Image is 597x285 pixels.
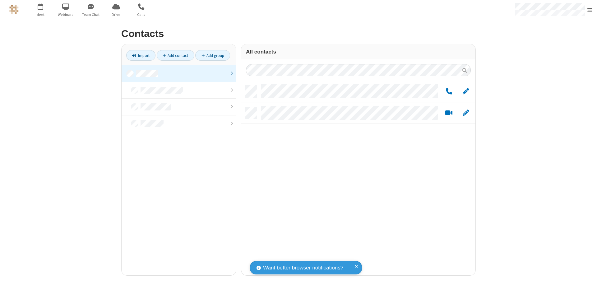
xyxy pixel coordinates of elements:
a: Add contact [157,50,194,61]
span: Meet [29,12,52,17]
span: Drive [104,12,128,17]
h2: Contacts [121,28,476,39]
span: Want better browser notifications? [263,264,343,272]
a: Add group [195,50,230,61]
h3: All contacts [246,49,471,55]
span: Calls [130,12,153,17]
span: Team Chat [79,12,103,17]
img: QA Selenium DO NOT DELETE OR CHANGE [9,5,19,14]
button: Edit [460,109,472,117]
span: Webinars [54,12,77,17]
button: Edit [460,88,472,96]
button: Call by phone [443,88,455,96]
a: Import [126,50,155,61]
div: grid [241,81,475,275]
button: Start a video meeting [443,109,455,117]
